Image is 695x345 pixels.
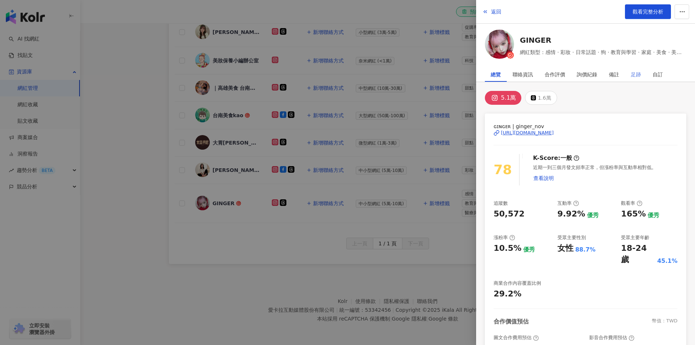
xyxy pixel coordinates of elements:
[633,9,663,15] span: 觀看完整分析
[575,246,596,254] div: 88.7%
[648,211,659,219] div: 優秀
[533,171,554,185] button: 查看說明
[494,122,677,130] span: ɢɪɴɢᴇʀ | ginger_nov
[513,67,533,82] div: 聯絡資訊
[520,35,686,45] a: GINGER
[494,200,508,207] div: 追蹤數
[657,257,677,265] div: 45.1%
[533,154,579,162] div: K-Score :
[621,208,646,220] div: 165%
[589,334,634,341] div: 影音合作費用預估
[494,243,521,254] div: 10.5%
[485,30,514,59] img: KOL Avatar
[485,30,514,61] a: KOL Avatar
[621,243,655,265] div: 18-24 歲
[560,154,572,162] div: 一般
[653,67,663,82] div: 自訂
[587,211,599,219] div: 優秀
[494,288,521,300] div: 29.2%
[625,4,671,19] a: 觀看完整分析
[545,67,565,82] div: 合作評價
[491,9,501,15] span: 返回
[525,91,557,105] button: 1.6萬
[494,234,515,241] div: 漲粉率
[520,48,686,56] span: 網紅類型：感情 · 彩妝 · 日常話題 · 狗 · 教育與學習 · 家庭 · 美食 · 美髮 · 醫療與健康
[494,334,539,341] div: 圖文合作費用預估
[482,4,502,19] button: 返回
[557,208,585,220] div: 9.92%
[609,67,619,82] div: 備註
[652,318,677,326] div: 幣值：TWD
[523,246,535,254] div: 優秀
[557,243,574,254] div: 女性
[494,130,677,136] a: [URL][DOMAIN_NAME]
[621,200,642,207] div: 觀看率
[494,318,529,326] div: 合作價值預估
[533,164,677,185] div: 近期一到三個月發文頻率正常，但漲粉率與互動率相對低。
[491,67,501,82] div: 總覽
[557,200,579,207] div: 互動率
[501,130,554,136] div: [URL][DOMAIN_NAME]
[557,234,586,241] div: 受眾主要性別
[485,91,521,105] button: 5.1萬
[494,208,525,220] div: 50,572
[494,160,512,180] div: 78
[501,93,516,103] div: 5.1萬
[533,175,554,181] span: 查看說明
[621,234,649,241] div: 受眾主要年齡
[631,67,641,82] div: 足跡
[577,67,597,82] div: 詢價紀錄
[494,280,541,287] div: 商業合作內容覆蓋比例
[538,93,551,103] div: 1.6萬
